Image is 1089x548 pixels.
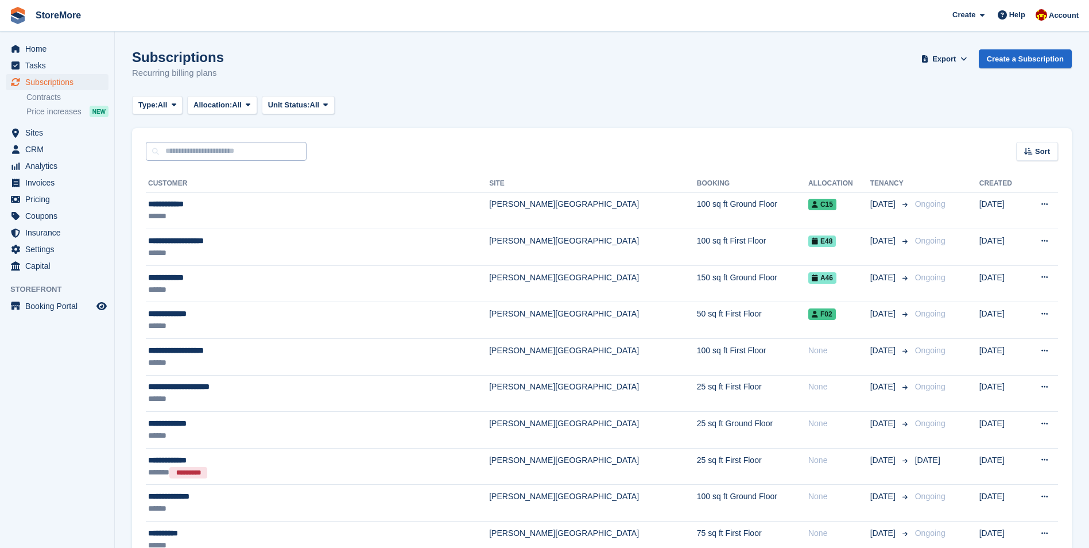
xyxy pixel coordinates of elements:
td: 50 sq ft First Floor [697,302,808,339]
a: menu [6,225,108,241]
span: Ongoing [915,528,945,538]
a: menu [6,175,108,191]
span: C15 [808,199,836,210]
td: 100 sq ft First Floor [697,229,808,266]
a: menu [6,125,108,141]
div: None [808,418,870,430]
button: Unit Status: All [262,96,335,115]
span: Ongoing [915,419,945,428]
span: All [310,99,320,111]
a: menu [6,57,108,74]
td: [PERSON_NAME][GEOGRAPHIC_DATA] [489,302,697,339]
span: Ongoing [915,199,945,209]
a: menu [6,158,108,174]
span: All [232,99,242,111]
span: [DATE] [870,308,898,320]
span: Ongoing [915,382,945,391]
a: Contracts [26,92,108,103]
td: 100 sq ft First Floor [697,339,808,376]
td: [PERSON_NAME][GEOGRAPHIC_DATA] [489,448,697,485]
div: None [808,381,870,393]
span: Ongoing [915,346,945,355]
td: [DATE] [979,485,1025,522]
a: menu [6,241,108,257]
button: Type: All [132,96,183,115]
td: 25 sq ft First Floor [697,375,808,412]
td: [DATE] [979,229,1025,266]
a: menu [6,298,108,314]
td: [PERSON_NAME][GEOGRAPHIC_DATA] [489,192,697,229]
td: [DATE] [979,375,1025,412]
span: Capital [25,258,94,274]
div: None [808,491,870,503]
span: A46 [808,272,836,284]
span: Sites [25,125,94,141]
span: Export [932,53,956,65]
span: [DATE] [870,235,898,247]
td: 100 sq ft Ground Floor [697,192,808,229]
span: Price increases [26,106,82,117]
a: menu [6,74,108,90]
button: Allocation: All [187,96,257,115]
td: [PERSON_NAME][GEOGRAPHIC_DATA] [489,265,697,302]
span: CRM [25,141,94,157]
span: [DATE] [870,381,898,393]
div: None [808,454,870,466]
td: 25 sq ft Ground Floor [697,412,808,449]
span: [DATE] [870,418,898,430]
span: Account [1049,10,1079,21]
span: Ongoing [915,236,945,245]
span: E48 [808,236,836,247]
td: [DATE] [979,265,1025,302]
span: Storefront [10,284,114,295]
td: 25 sq ft First Floor [697,448,808,485]
span: [DATE] [870,527,898,539]
span: Invoices [25,175,94,191]
div: NEW [90,106,108,117]
span: Pricing [25,191,94,207]
td: [PERSON_NAME][GEOGRAPHIC_DATA] [489,339,697,376]
td: [DATE] [979,448,1025,485]
span: All [158,99,168,111]
span: [DATE] [915,456,940,465]
td: 150 sq ft Ground Floor [697,265,808,302]
span: Help [1009,9,1025,21]
a: menu [6,191,108,207]
span: Allocation: [193,99,232,111]
td: [PERSON_NAME][GEOGRAPHIC_DATA] [489,375,697,412]
span: Ongoing [915,309,945,318]
a: Preview store [95,299,108,313]
a: Price increases NEW [26,105,108,118]
div: None [808,345,870,357]
span: [DATE] [870,345,898,357]
th: Customer [146,175,489,193]
td: [DATE] [979,339,1025,376]
a: Create a Subscription [979,49,1072,68]
a: menu [6,141,108,157]
span: Ongoing [915,492,945,501]
td: [PERSON_NAME][GEOGRAPHIC_DATA] [489,412,697,449]
span: [DATE] [870,198,898,210]
span: [DATE] [870,491,898,503]
span: Settings [25,241,94,257]
span: Insurance [25,225,94,241]
span: Analytics [25,158,94,174]
div: None [808,527,870,539]
th: Booking [697,175,808,193]
span: [DATE] [870,272,898,284]
h1: Subscriptions [132,49,224,65]
td: [DATE] [979,302,1025,339]
img: stora-icon-8386f47178a22dfd0bd8f6a31ec36ba5ce8667c1dd55bd0f319d3a0aa187defe.svg [9,7,26,24]
img: Store More Team [1036,9,1047,21]
th: Site [489,175,697,193]
button: Export [919,49,970,68]
p: Recurring billing plans [132,67,224,80]
span: Tasks [25,57,94,74]
a: StoreMore [31,6,86,25]
span: Home [25,41,94,57]
span: Create [952,9,975,21]
span: Type: [138,99,158,111]
span: [DATE] [870,454,898,466]
td: [PERSON_NAME][GEOGRAPHIC_DATA] [489,229,697,266]
a: menu [6,258,108,274]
